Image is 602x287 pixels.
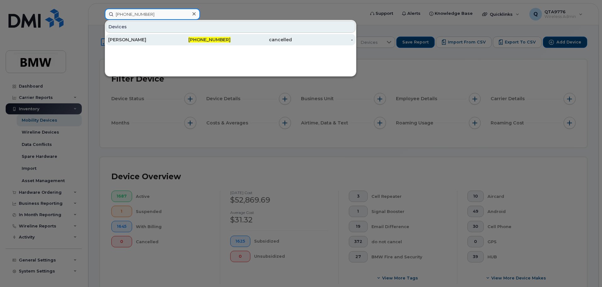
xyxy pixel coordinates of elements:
iframe: Messenger Launcher [575,260,597,282]
a: [PERSON_NAME][PHONE_NUMBER]cancelled- [106,34,355,45]
div: - [292,37,353,43]
div: Devices [106,21,355,33]
div: cancelled [231,37,292,43]
div: [PERSON_NAME] [108,37,170,43]
span: [PHONE_NUMBER] [188,37,231,43]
